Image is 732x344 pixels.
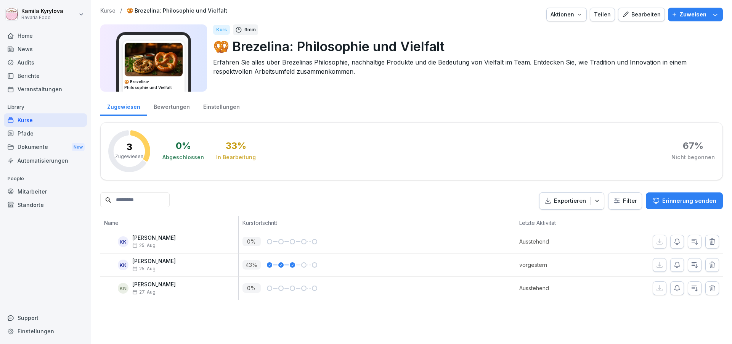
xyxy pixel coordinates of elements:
p: Letzte Aktivität [519,219,598,227]
p: People [4,173,87,185]
p: 🥨 Brezelina: Philosophie und Vielfalt [213,37,717,56]
span: 25. Aug. [132,243,157,248]
a: DokumenteNew [4,140,87,154]
button: Teilen [590,8,615,21]
div: Abgeschlossen [162,153,204,161]
a: Einstellungen [4,325,87,338]
p: Zugewiesen [115,153,143,160]
p: Erinnerung senden [662,197,716,205]
p: 0 % [242,237,261,246]
div: KK [118,236,128,247]
p: Ausstehend [519,284,602,292]
p: Zuweisen [679,10,706,19]
a: Einstellungen [196,96,246,116]
p: vorgestern [519,261,602,269]
button: Exportieren [539,192,604,210]
a: Standorte [4,198,87,212]
button: Aktionen [546,8,587,21]
p: / [120,8,122,14]
span: 25. Aug. [132,266,157,271]
div: Support [4,311,87,325]
div: Bearbeiten [622,10,661,19]
a: Zugewiesen [100,96,147,116]
div: Nicht begonnen [671,153,715,161]
a: Audits [4,56,87,69]
p: [PERSON_NAME] [132,235,176,241]
button: Erinnerung senden [646,192,723,209]
p: Bavaria Food [21,15,63,20]
p: Name [104,219,234,227]
p: [PERSON_NAME] [132,258,176,265]
a: 🥨 Brezelina: Philosophie und Vielfalt [127,8,227,14]
div: New [72,143,85,152]
p: Library [4,101,87,113]
a: Kurse [100,8,116,14]
div: 33 % [226,141,246,150]
a: Kurse [4,113,87,127]
a: Bewertungen [147,96,196,116]
div: Filter [613,197,637,205]
div: KK [118,260,128,270]
p: 0 % [242,283,261,293]
p: Erfahren Sie alles über Brezelinas Philosophie, nachhaltige Produkte und die Bedeutung von Vielfa... [213,58,717,76]
img: t56ti2n3rszkn94es0nvan4l.png [125,43,183,76]
div: In Bearbeitung [216,153,256,161]
p: [PERSON_NAME] [132,281,176,288]
div: Dokumente [4,140,87,154]
p: Kursfortschritt [242,219,408,227]
a: Veranstaltungen [4,82,87,96]
p: 3 [127,142,132,152]
div: Kurs [213,25,230,35]
a: Home [4,29,87,42]
div: 67 % [683,141,703,150]
p: 9 min [244,26,256,34]
span: 27. Aug. [132,289,157,295]
div: 0 % [176,141,191,150]
a: News [4,42,87,56]
a: Automatisierungen [4,154,87,167]
a: Mitarbeiter [4,185,87,198]
a: Pfade [4,127,87,140]
div: Teilen [594,10,611,19]
a: Berichte [4,69,87,82]
p: Exportieren [554,197,586,205]
div: Aktionen [551,10,583,19]
p: 43 % [242,260,261,270]
p: Kamila Kyrylova [21,8,63,15]
div: KN [118,283,128,294]
button: Filter [608,193,642,209]
p: Ausstehend [519,237,602,245]
button: Zuweisen [668,8,723,21]
button: Bearbeiten [618,8,665,21]
h3: 🥨 Brezelina: Philosophie und Vielfalt [124,79,183,90]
